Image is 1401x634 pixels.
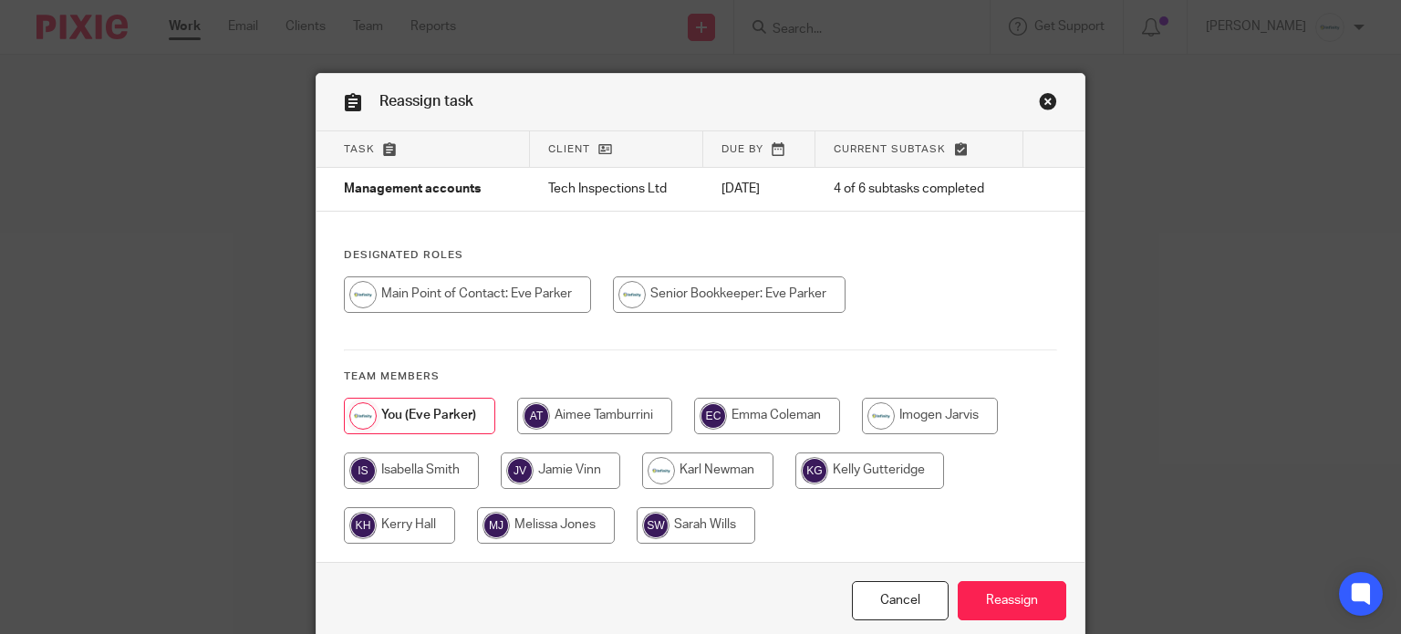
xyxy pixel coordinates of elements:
[548,144,590,154] span: Client
[344,248,1058,263] h4: Designated Roles
[344,369,1058,384] h4: Team members
[958,581,1066,620] input: Reassign
[548,180,685,198] p: Tech Inspections Ltd
[1039,92,1057,117] a: Close this dialog window
[815,168,1024,212] td: 4 of 6 subtasks completed
[344,144,375,154] span: Task
[379,94,473,109] span: Reassign task
[344,183,481,196] span: Management accounts
[721,180,797,198] p: [DATE]
[721,144,763,154] span: Due by
[834,144,946,154] span: Current subtask
[852,581,949,620] a: Close this dialog window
